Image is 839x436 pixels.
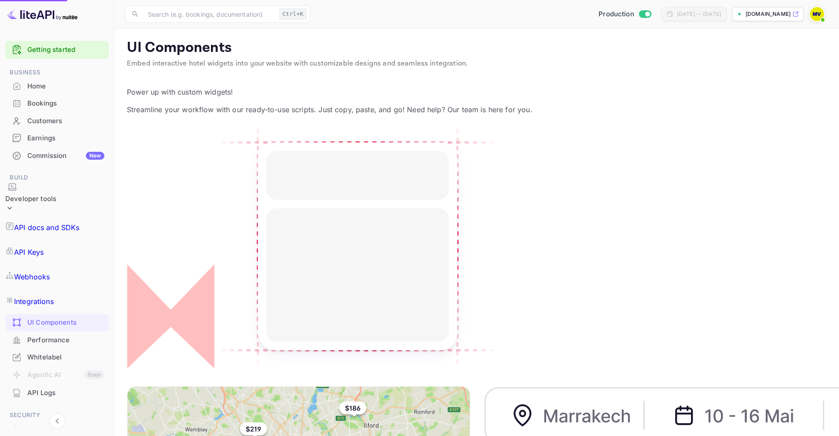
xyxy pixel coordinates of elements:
img: Custom Widget PNG [214,122,500,369]
span: Production [599,9,634,19]
div: UI Components [5,314,109,331]
a: Whitelabel [5,349,109,365]
div: Team management [27,424,104,434]
a: Bookings [5,95,109,111]
div: Bookings [27,99,104,109]
div: CommissionNew [5,147,109,165]
p: API docs and SDKs [14,222,80,233]
div: Commission [27,151,104,161]
a: Integrations [5,289,109,314]
a: UI Components [5,314,109,330]
div: API Logs [5,385,109,402]
div: Customers [27,116,104,126]
a: Webhooks [5,264,109,289]
div: Customers [5,113,109,130]
div: Switch to Sandbox mode [595,9,654,19]
p: Power up with custom widgets! [127,87,827,97]
span: Build [5,173,109,183]
div: Performance [27,335,104,345]
p: Webhooks [14,271,50,282]
p: UI Components [127,39,827,57]
span: Security [5,410,109,420]
p: Integrations [14,296,54,307]
a: Customers [5,113,109,129]
button: Collapse navigation [49,413,65,429]
a: API Logs [5,385,109,401]
div: Bookings [5,95,109,112]
div: UI Components [27,318,104,328]
div: API Logs [27,388,104,398]
div: Home [5,78,109,95]
div: Getting started [5,41,109,59]
img: LiteAPI logo [7,7,78,21]
div: Whitelabel [27,352,104,363]
div: Ctrl+K [279,8,307,20]
p: API Keys [14,247,44,257]
div: New [86,152,104,160]
p: [DOMAIN_NAME] [746,10,791,18]
div: Earnings [27,133,104,143]
a: Performance [5,332,109,348]
a: API Keys [5,240,109,264]
a: CommissionNew [5,147,109,164]
a: Getting started [27,45,104,55]
div: Performance [5,332,109,349]
div: Home [27,81,104,92]
a: API docs and SDKs [5,215,109,240]
img: Michael Vogt [810,7,824,21]
a: Earnings [5,130,109,146]
p: Streamline your workflow with our ready-to-use scripts. Just copy, paste, and go! Need help? Our ... [127,104,827,115]
p: Embed interactive hotel widgets into your website with customizable designs and seamless integrat... [127,59,827,69]
div: [DATE] — [DATE] [677,10,721,18]
div: Developer tools [5,194,56,204]
span: Business [5,68,109,77]
div: Earnings [5,130,109,147]
div: Developer tools [5,183,56,216]
a: Home [5,78,109,94]
input: Search (e.g. bookings, documentation) [143,5,276,23]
